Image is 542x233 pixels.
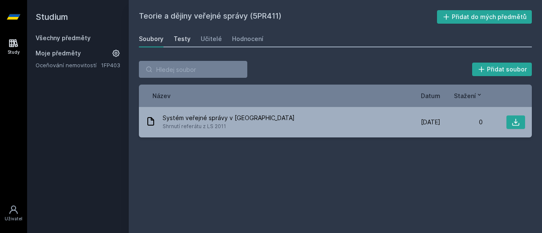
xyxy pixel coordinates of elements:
button: Přidat soubor [472,63,532,76]
a: Oceňování nemovitostí [36,61,101,69]
div: Uživatel [5,216,22,222]
a: Soubory [139,30,163,47]
button: Datum [421,91,440,100]
h2: Teorie a dějiny veřejné správy (5PR411) [139,10,437,24]
div: Soubory [139,35,163,43]
button: Přidat do mých předmětů [437,10,532,24]
div: Hodnocení [232,35,263,43]
div: Study [8,49,20,55]
a: Uživatel [2,200,25,226]
a: 1FP403 [101,62,120,69]
div: 0 [440,118,483,126]
button: Stažení [454,91,483,100]
span: Moje předměty [36,49,81,58]
span: [DATE] [421,118,440,126]
span: Systém veřejné správy v [GEOGRAPHIC_DATA] [163,114,295,122]
a: Testy [174,30,191,47]
span: Stažení [454,91,476,100]
a: Study [2,34,25,60]
span: Shrnutí referátu z LS 2011 [163,122,295,131]
button: Název [152,91,171,100]
a: Všechny předměty [36,34,91,41]
a: Učitelé [201,30,222,47]
input: Hledej soubor [139,61,247,78]
a: Hodnocení [232,30,263,47]
div: Testy [174,35,191,43]
div: Učitelé [201,35,222,43]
